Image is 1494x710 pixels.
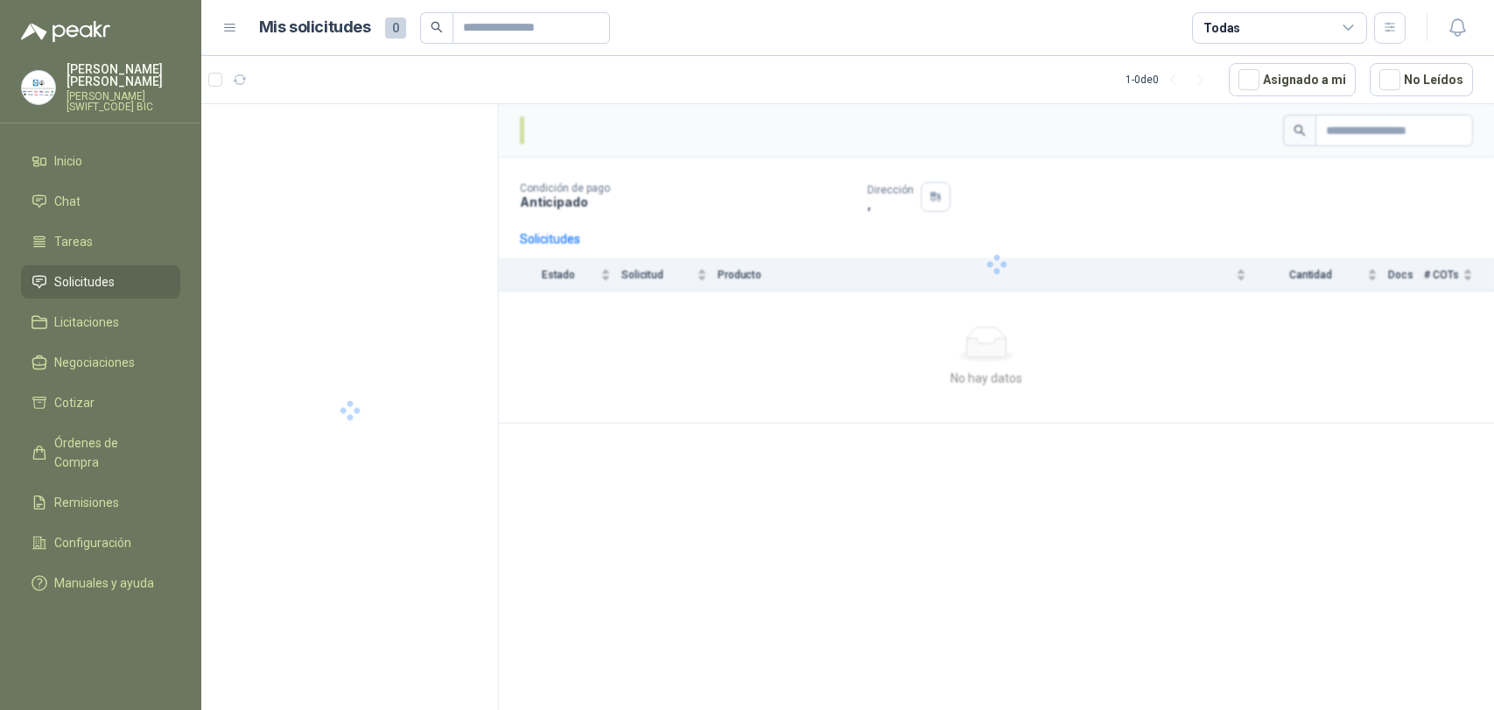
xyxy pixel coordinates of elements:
span: Tareas [54,232,93,251]
button: Asignado a mi [1229,63,1356,96]
a: Órdenes de Compra [21,426,180,479]
span: Chat [54,192,81,211]
p: [PERSON_NAME] [SWIFT_CODE] BIC [67,91,180,112]
span: Configuración [54,533,131,552]
div: Todas [1203,18,1240,38]
a: Inicio [21,144,180,178]
a: Licitaciones [21,306,180,339]
span: Solicitudes [54,272,115,292]
a: Manuales y ayuda [21,566,180,600]
a: Configuración [21,526,180,559]
span: Órdenes de Compra [54,433,164,472]
span: Remisiones [54,493,119,512]
span: Manuales y ayuda [54,573,154,593]
span: Inicio [54,151,82,171]
img: Company Logo [22,71,55,104]
a: Chat [21,185,180,218]
p: [PERSON_NAME] [PERSON_NAME] [67,63,180,88]
div: 1 - 0 de 0 [1126,66,1215,94]
a: Cotizar [21,386,180,419]
a: Remisiones [21,486,180,519]
span: 0 [385,18,406,39]
a: Solicitudes [21,265,180,299]
button: No Leídos [1370,63,1473,96]
h1: Mis solicitudes [259,15,371,40]
a: Tareas [21,225,180,258]
span: search [431,21,443,33]
span: Licitaciones [54,313,119,332]
a: Negociaciones [21,346,180,379]
img: Logo peakr [21,21,110,42]
span: Cotizar [54,393,95,412]
span: Negociaciones [54,353,135,372]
